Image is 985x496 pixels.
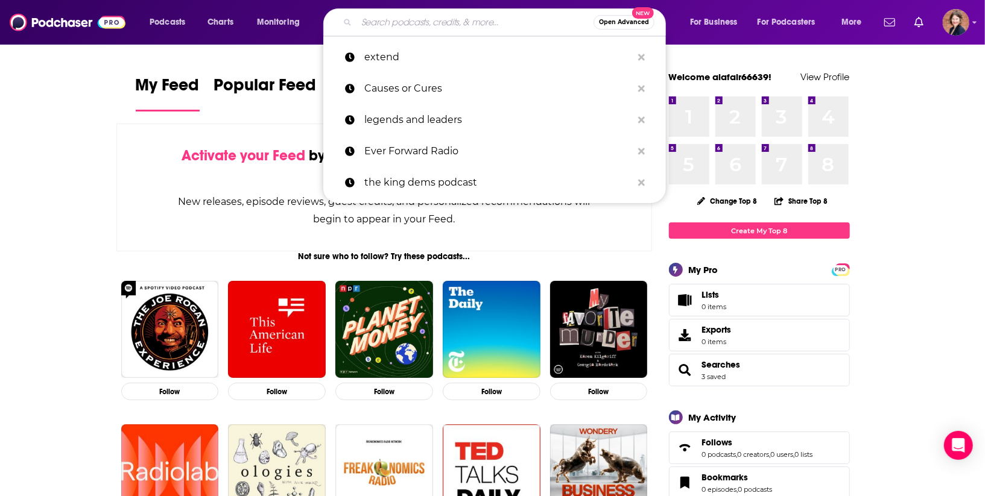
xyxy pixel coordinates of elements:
button: Follow [228,383,326,400]
span: Lists [673,292,697,309]
a: View Profile [801,71,850,83]
span: Charts [207,14,233,31]
span: New [632,7,654,19]
button: Show profile menu [943,9,969,36]
a: 0 users [771,450,794,459]
p: Ever Forward Radio [364,136,632,167]
a: Ever Forward Radio [323,136,666,167]
a: Popular Feed [214,75,317,111]
button: Share Top 8 [774,189,828,213]
a: 0 podcasts [702,450,736,459]
p: legends and leaders [364,104,632,136]
button: open menu [682,13,753,32]
button: Follow [550,383,648,400]
img: Podchaser - Follow, Share and Rate Podcasts [10,11,125,34]
span: Follows [669,432,850,464]
img: My Favorite Murder with Karen Kilgariff and Georgia Hardstark [550,281,648,378]
a: extend [323,42,666,73]
input: Search podcasts, credits, & more... [356,13,594,32]
span: Popular Feed [214,75,317,102]
a: Exports [669,319,850,351]
span: Exports [673,327,697,344]
a: Follows [673,439,697,456]
a: legends and leaders [323,104,666,136]
span: Lists [702,289,727,300]
p: Causes or Cures [364,73,632,104]
a: 0 creators [738,450,770,459]
img: This American Life [228,281,326,378]
img: User Profile [943,9,969,36]
span: For Podcasters [758,14,816,31]
span: Exports [702,324,732,335]
p: the king dems podcast [364,167,632,198]
span: For Business [690,14,738,31]
button: open menu [750,13,833,32]
span: , [794,450,795,459]
span: , [737,485,738,494]
span: 0 items [702,337,732,346]
button: Follow [121,383,219,400]
a: 0 lists [795,450,813,459]
a: 0 podcasts [738,485,773,494]
a: Bookmarks [702,472,773,483]
span: 0 items [702,303,727,311]
span: Podcasts [150,14,185,31]
span: My Feed [136,75,200,102]
img: The Daily [443,281,540,378]
img: Planet Money [335,281,433,378]
a: Follows [702,437,813,448]
div: Not sure who to follow? Try these podcasts... [116,251,653,262]
span: Follows [702,437,733,448]
a: Causes or Cures [323,73,666,104]
div: My Pro [689,264,718,275]
img: The Joe Rogan Experience [121,281,219,378]
a: Show notifications dropdown [879,12,900,33]
div: by following Podcasts, Creators, Lists, and other Users! [177,147,592,182]
button: open menu [833,13,877,32]
button: open menu [141,13,201,32]
a: Welcome alafair66639! [669,71,772,83]
div: Search podcasts, credits, & more... [335,8,677,36]
span: Bookmarks [702,472,749,483]
a: My Feed [136,75,200,111]
a: Searches [702,359,741,370]
a: 0 episodes [702,485,737,494]
span: Logged in as alafair66639 [943,9,969,36]
a: Bookmarks [673,474,697,491]
button: Change Top 8 [690,193,765,209]
a: 3 saved [702,372,726,381]
p: extend [364,42,632,73]
button: Follow [335,383,433,400]
a: Show notifications dropdown [910,12,928,33]
div: New releases, episode reviews, guest credits, and personalized recommendations will begin to appe... [177,193,592,228]
a: Lists [669,284,850,316]
span: Open Advanced [599,19,649,25]
a: the king dems podcast [323,167,666,198]
span: Monitoring [257,14,300,31]
a: Charts [200,13,241,32]
span: More [841,14,862,31]
div: Open Intercom Messenger [944,431,973,460]
span: Activate your Feed [182,146,305,165]
a: Searches [673,362,697,378]
span: , [736,450,738,459]
button: Open AdvancedNew [594,15,654,30]
span: Searches [669,354,850,386]
span: , [770,450,771,459]
div: My Activity [689,412,736,423]
a: Create My Top 8 [669,222,850,239]
button: Follow [443,383,540,400]
span: Lists [702,289,720,300]
button: open menu [249,13,315,32]
a: PRO [834,265,848,274]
